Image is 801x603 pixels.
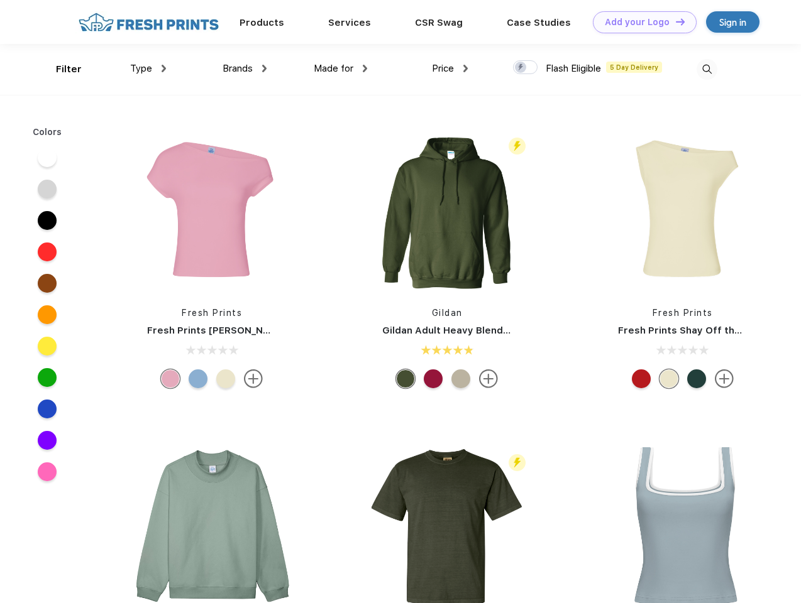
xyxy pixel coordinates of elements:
[509,454,526,471] img: flash_active_toggle.svg
[599,127,766,294] img: func=resize&h=266
[161,369,180,388] div: Light Pink
[676,18,685,25] img: DT
[189,369,207,388] div: Light Blue
[660,369,678,388] div: Yellow
[697,59,717,80] img: desktop_search.svg
[147,325,392,336] a: Fresh Prints [PERSON_NAME] Off the Shoulder Top
[382,325,657,336] a: Gildan Adult Heavy Blend 8 Oz. 50/50 Hooded Sweatshirt
[244,369,263,388] img: more.svg
[606,62,662,73] span: 5 Day Delivery
[328,17,371,28] a: Services
[546,63,601,74] span: Flash Eligible
[415,17,463,28] a: CSR Swag
[314,63,353,74] span: Made for
[632,369,651,388] div: Crimson
[463,65,468,72] img: dropdown.png
[130,63,152,74] span: Type
[653,308,713,318] a: Fresh Prints
[216,369,235,388] div: Yellow
[715,369,734,388] img: more.svg
[605,17,670,28] div: Add your Logo
[432,63,454,74] span: Price
[23,126,72,139] div: Colors
[128,127,296,294] img: func=resize&h=266
[424,369,443,388] div: Antiq Cherry Red
[719,15,746,30] div: Sign in
[75,11,223,33] img: fo%20logo%202.webp
[56,62,82,77] div: Filter
[706,11,760,33] a: Sign in
[223,63,253,74] span: Brands
[162,65,166,72] img: dropdown.png
[363,127,531,294] img: func=resize&h=266
[479,369,498,388] img: more.svg
[363,65,367,72] img: dropdown.png
[396,369,415,388] div: Military Green
[451,369,470,388] div: Sand
[687,369,706,388] div: Green
[432,308,463,318] a: Gildan
[509,138,526,155] img: flash_active_toggle.svg
[182,308,242,318] a: Fresh Prints
[262,65,267,72] img: dropdown.png
[240,17,284,28] a: Products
